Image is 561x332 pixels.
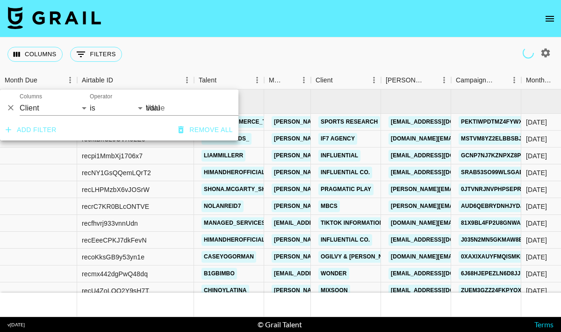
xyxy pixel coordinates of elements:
[388,116,493,128] a: [EMAIL_ADDRESS][DOMAIN_NAME]
[272,150,424,162] a: [PERSON_NAME][EMAIL_ADDRESS][DOMAIN_NAME]
[388,133,540,145] a: [DOMAIN_NAME][EMAIL_ADDRESS][DOMAIN_NAME]
[526,134,547,144] div: May '25
[526,202,547,211] div: May '25
[540,9,559,28] button: open drawer
[2,121,60,139] button: Add filter
[526,168,547,177] div: May '25
[437,73,451,87] button: Menu
[459,116,537,128] a: pEKTiWpdtmz4FywxzsIf
[459,184,539,195] a: 0jtvnrJNVPhPsEPRUvxf
[272,268,376,280] a: [EMAIL_ADDRESS][DOMAIN_NAME]
[250,73,264,87] button: Menu
[388,251,540,263] a: [DOMAIN_NAME][EMAIL_ADDRESS][DOMAIN_NAME]
[201,184,291,195] a: shona.mcgarty_shoniqua
[534,320,554,329] a: Terms
[526,151,547,161] div: May '25
[451,71,521,89] div: Campaign (Type)
[388,234,493,246] a: [EMAIL_ADDRESS][DOMAIN_NAME]
[272,234,424,246] a: [PERSON_NAME][EMAIL_ADDRESS][DOMAIN_NAME]
[82,286,149,295] div: recU4ZoLQQ2Y9sH7T
[82,185,150,194] div: recLHPMzbX6vJOSrW
[82,219,138,228] div: recfhvrj933vnnUdn
[297,73,311,87] button: Menu
[459,150,540,162] a: GCNp7nJ7KzNpxz8PuChd
[7,7,101,29] img: Grail Talent
[318,285,350,296] a: mixsoon
[272,251,424,263] a: [PERSON_NAME][EMAIL_ADDRESS][DOMAIN_NAME]
[201,116,287,128] a: socialcommerce_tsp_us
[37,74,50,87] button: Sort
[216,74,230,87] button: Sort
[284,74,297,87] button: Sort
[494,74,507,87] button: Sort
[333,74,346,87] button: Sort
[526,236,547,245] div: May '25
[316,71,333,89] div: Client
[311,71,381,89] div: Client
[318,184,374,195] a: Pragmatic Play
[194,71,264,89] div: Talent
[63,73,77,87] button: Menu
[272,200,424,212] a: [PERSON_NAME][EMAIL_ADDRESS][DOMAIN_NAME]
[174,121,237,139] button: Remove all
[381,71,451,89] div: Booker
[82,151,143,161] div: recpi1MmbXj1706x7
[4,101,18,115] button: Delete
[318,234,372,246] a: Influential Co.
[318,200,340,212] a: MBCS
[318,251,470,263] a: Ogilvy & [PERSON_NAME] Group (Holdings) Ltd
[459,251,536,263] a: 0XaXixaUYfMQiSMKr5MI
[386,71,424,89] div: [PERSON_NAME]
[7,47,63,62] button: Select columns
[82,71,113,89] div: Airtable ID
[526,219,547,228] div: May '25
[201,167,267,178] a: himandherofficial
[201,251,256,263] a: caseyogorman
[318,167,372,178] a: Influential Co.
[264,71,311,89] div: Manager
[272,167,424,178] a: [PERSON_NAME][EMAIL_ADDRESS][DOMAIN_NAME]
[459,285,539,296] a: ZuEM3GZZ24fKpyoXU7xX
[258,320,302,329] div: © Grail Talent
[20,93,42,101] label: Columns
[318,133,357,145] a: IF7 Agency
[201,268,237,280] a: b1gbimbo
[199,71,216,89] div: Talent
[318,217,467,229] a: TikTok Information Technologies UK Limited
[5,71,37,89] div: Month Due
[526,252,547,262] div: May '25
[459,217,539,229] a: 81X9bL4fp2u8GnwAhFYd
[201,285,249,296] a: chinoylatina
[522,46,534,59] span: Refreshing users, talent, campaigns, clients...
[82,252,144,262] div: recoKksGB9y53yn1e
[269,71,284,89] div: Manager
[388,217,540,229] a: [DOMAIN_NAME][EMAIL_ADDRESS][DOMAIN_NAME]
[90,93,112,101] label: Operator
[456,71,494,89] div: Campaign (Type)
[318,268,349,280] a: Wonder
[459,268,534,280] a: 6j68hjePEzLn6D8JjNtV
[201,150,245,162] a: liammillerr
[7,322,25,328] div: v [DATE]
[388,285,493,296] a: [EMAIL_ADDRESS][DOMAIN_NAME]
[318,150,360,162] a: Influential
[459,234,539,246] a: J035n2Mn5gKmaW8Ep1x6
[526,71,553,89] div: Month Due
[526,118,547,127] div: May '25
[272,217,376,229] a: [EMAIL_ADDRESS][DOMAIN_NAME]
[526,286,547,295] div: May '25
[526,185,547,194] div: May '25
[70,47,122,62] button: Show filters
[180,73,194,87] button: Menu
[388,268,493,280] a: [EMAIL_ADDRESS][DOMAIN_NAME]
[459,200,543,212] a: Aud6qeBryDnhJYdjZnCW
[82,168,151,177] div: recNY1GsQQemLQrT2
[507,73,521,87] button: Menu
[272,116,424,128] a: [PERSON_NAME][EMAIL_ADDRESS][DOMAIN_NAME]
[367,73,381,87] button: Menu
[318,116,380,128] a: Sports Research
[459,133,539,145] a: mSTvm8yZ2elbbsbJ2yUb
[201,200,244,212] a: nolanreid7
[82,236,147,245] div: recEeeCPKJ7dkFevN
[388,150,493,162] a: [EMAIL_ADDRESS][DOMAIN_NAME]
